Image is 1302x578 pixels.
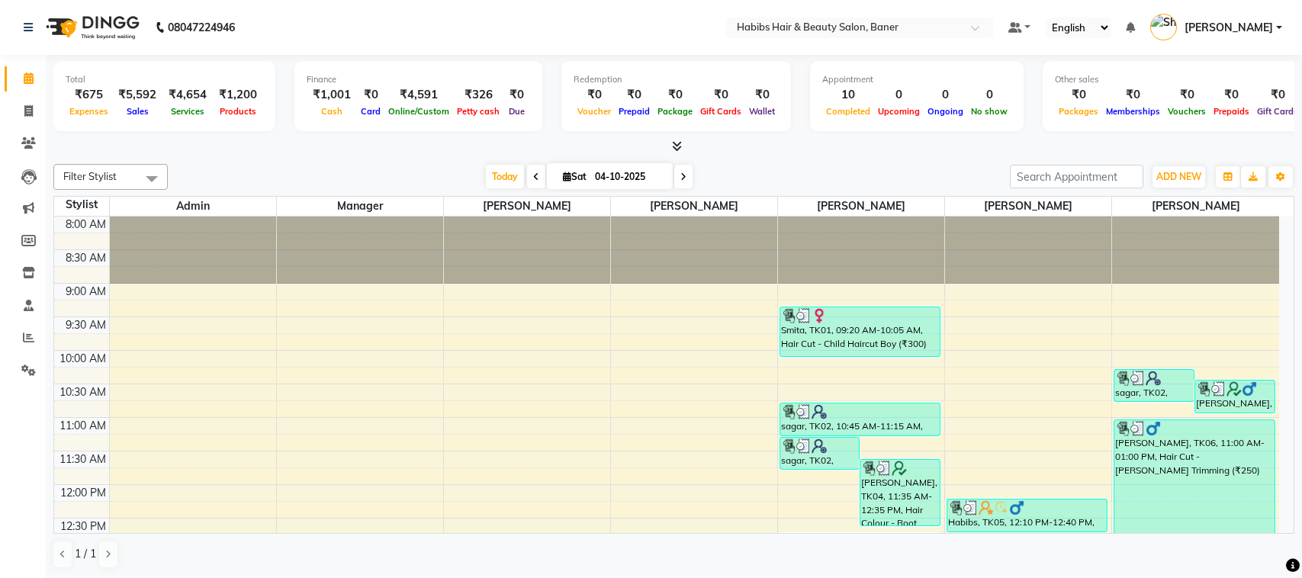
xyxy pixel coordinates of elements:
[57,519,109,535] div: 12:30 PM
[1055,106,1102,117] span: Packages
[503,86,530,104] div: ₹0
[1210,86,1253,104] div: ₹0
[63,250,109,266] div: 8:30 AM
[63,284,109,300] div: 9:00 AM
[945,197,1111,216] span: [PERSON_NAME]
[63,170,117,182] span: Filter Stylist
[54,197,109,213] div: Stylist
[780,403,940,435] div: sagar, TK02, 10:45 AM-11:15 AM, [PERSON_NAME] clean shave (₹300)
[947,499,1107,531] div: Habibs, TK05, 12:10 PM-12:40 PM, Dry Haircut [DEMOGRAPHIC_DATA] (₹250)
[1150,14,1177,40] img: Shubham Vilaskar
[56,418,109,434] div: 11:00 AM
[967,106,1011,117] span: No show
[213,86,263,104] div: ₹1,200
[66,73,263,86] div: Total
[1114,370,1194,401] div: sagar, TK02, 10:15 AM-10:45 AM, Dry Haircut [DEMOGRAPHIC_DATA] (₹250)
[486,165,524,188] span: Today
[860,460,939,525] div: [PERSON_NAME], TK04, 11:35 AM-12:35 PM, Hair Colour - Root Tuch up [MEDICAL_DATA] Free (₹2160)
[57,485,109,501] div: 12:00 PM
[967,86,1011,104] div: 0
[1153,166,1205,188] button: ADD NEW
[745,106,779,117] span: Wallet
[505,106,529,117] span: Due
[56,351,109,367] div: 10:00 AM
[874,106,924,117] span: Upcoming
[63,317,109,333] div: 9:30 AM
[696,86,745,104] div: ₹0
[590,165,667,188] input: 2025-10-04
[574,86,615,104] div: ₹0
[778,197,944,216] span: [PERSON_NAME]
[307,73,530,86] div: Finance
[696,106,745,117] span: Gift Cards
[66,106,112,117] span: Expenses
[56,384,109,400] div: 10:30 AM
[780,438,859,469] div: sagar, TK02, 11:15 AM-11:45 AM, Dry Haircut [DEMOGRAPHIC_DATA] (₹250)
[63,217,109,233] div: 8:00 AM
[1010,165,1143,188] input: Search Appointment
[317,106,346,117] span: Cash
[924,86,967,104] div: 0
[453,106,503,117] span: Petty cash
[307,86,357,104] div: ₹1,001
[277,197,443,216] span: Manager
[615,106,654,117] span: Prepaid
[75,546,96,562] span: 1 / 1
[1210,106,1253,117] span: Prepaids
[123,106,153,117] span: Sales
[654,86,696,104] div: ₹0
[574,73,779,86] div: Redemption
[357,86,384,104] div: ₹0
[822,106,874,117] span: Completed
[615,86,654,104] div: ₹0
[780,307,940,356] div: Smita, TK01, 09:20 AM-10:05 AM, Hair Cut - Child Haircut Boy (₹300)
[924,106,967,117] span: Ongoing
[162,86,213,104] div: ₹4,654
[574,106,615,117] span: Voucher
[1112,197,1279,216] span: [PERSON_NAME]
[745,86,779,104] div: ₹0
[1055,73,1302,86] div: Other sales
[559,171,590,182] span: Sat
[611,197,777,216] span: [PERSON_NAME]
[1253,86,1302,104] div: ₹0
[1253,106,1302,117] span: Gift Cards
[453,86,503,104] div: ₹326
[1195,381,1275,413] div: [PERSON_NAME], TK03, 10:25 AM-10:55 AM, Dry Haircut [DEMOGRAPHIC_DATA] (₹250)
[112,86,162,104] div: ₹5,592
[56,451,109,467] div: 11:30 AM
[1055,86,1102,104] div: ₹0
[822,86,874,104] div: 10
[39,6,143,49] img: logo
[1156,171,1201,182] span: ADD NEW
[384,86,453,104] div: ₹4,591
[1164,106,1210,117] span: Vouchers
[1114,420,1274,554] div: [PERSON_NAME], TK06, 11:00 AM-01:00 PM, Hair Cut - [PERSON_NAME] Trimming (₹250)
[384,106,453,117] span: Online/Custom
[357,106,384,117] span: Card
[874,86,924,104] div: 0
[1164,86,1210,104] div: ₹0
[1102,106,1164,117] span: Memberships
[822,73,1011,86] div: Appointment
[1102,86,1164,104] div: ₹0
[167,106,208,117] span: Services
[66,86,112,104] div: ₹675
[168,6,235,49] b: 08047224946
[110,197,276,216] span: Admin
[216,106,260,117] span: Products
[654,106,696,117] span: Package
[444,197,610,216] span: [PERSON_NAME]
[1185,20,1273,36] span: [PERSON_NAME]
